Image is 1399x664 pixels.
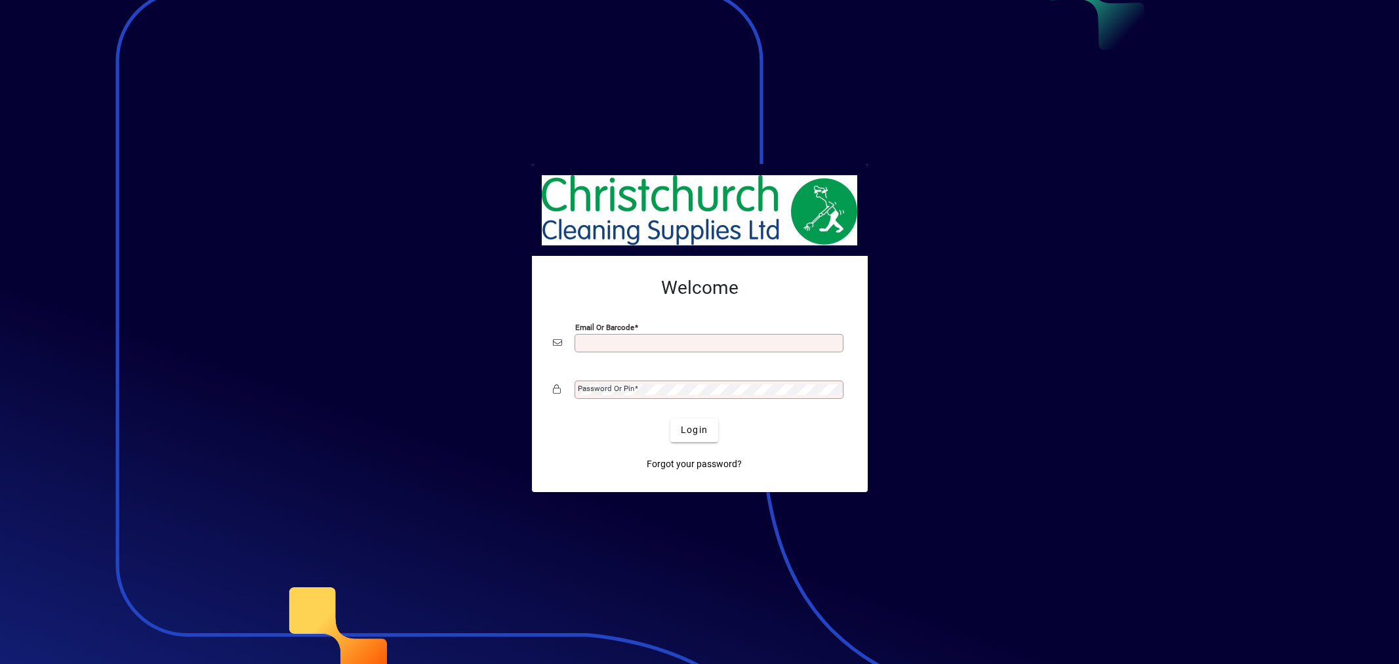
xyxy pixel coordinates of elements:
h2: Welcome [553,277,847,299]
span: Forgot your password? [647,457,742,471]
a: Forgot your password? [641,453,747,476]
span: Login [681,423,708,437]
mat-label: Email or Barcode [575,322,634,331]
mat-label: Password or Pin [578,384,634,393]
button: Login [670,419,718,442]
